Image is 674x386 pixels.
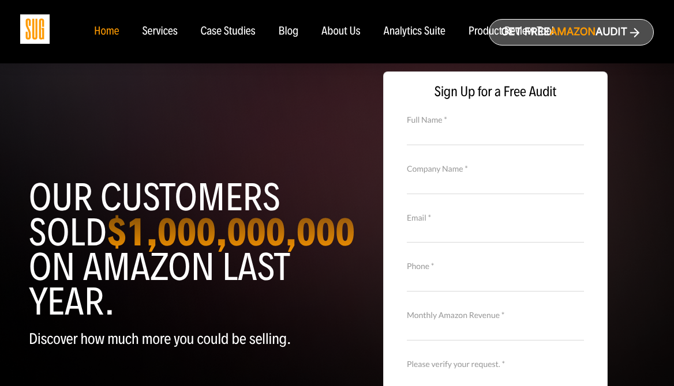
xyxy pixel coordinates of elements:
label: Monthly Amazon Revenue * [407,309,584,321]
input: Full Name * [407,124,584,145]
label: Company Name * [407,162,584,175]
label: Phone * [407,260,584,273]
a: Services [142,25,177,38]
input: Contact Number * [407,271,584,292]
img: Sug [20,14,50,44]
p: Discover how much more you could be selling. [29,331,328,347]
a: Case Studies [201,25,256,38]
label: Email * [407,211,584,224]
a: Get freeAmazonAudit [489,19,654,46]
a: Analytics Suite [384,25,445,38]
input: Email * [407,222,584,243]
label: Full Name * [407,113,584,126]
span: Amazon [550,26,596,38]
a: About Us [321,25,361,38]
a: Blog [279,25,299,38]
a: Product Review Tool [469,25,554,38]
span: Sign Up for a Free Audit [395,84,596,100]
a: Home [94,25,119,38]
strong: $1,000,000,000 [107,209,355,256]
input: Monthly Amazon Revenue * [407,320,584,340]
input: Company Name * [407,173,584,194]
label: Please verify your request. * [407,358,584,370]
h1: Our customers sold on Amazon last year. [29,180,328,319]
